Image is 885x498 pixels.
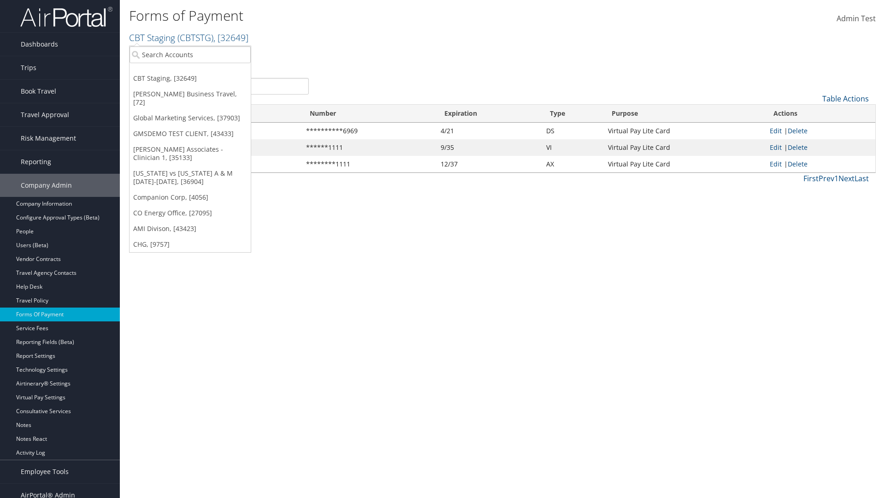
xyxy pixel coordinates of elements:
td: DS [542,123,603,139]
a: CBT Staging [129,31,248,44]
span: Dashboards [21,33,58,56]
td: 12/37 [436,156,542,172]
img: airportal-logo.png [20,6,112,28]
td: 9/35 [436,139,542,156]
td: VI [542,139,603,156]
a: Companion Corp, [4056] [130,190,251,205]
span: Employee Tools [21,460,69,483]
a: First [803,173,819,184]
td: 4/21 [436,123,542,139]
span: , [ 32649 ] [213,31,248,44]
a: [PERSON_NAME] Business Travel, [72] [130,86,251,110]
span: ( CBTSTG ) [177,31,213,44]
a: GMSDEMO TEST CLIENT, [43433] [130,126,251,142]
td: AX [542,156,603,172]
th: Expiration: activate to sort column ascending [436,105,542,123]
a: AMI Divison, [43423] [130,221,251,237]
span: Travel Approval [21,103,69,126]
a: Prev [819,173,834,184]
span: Book Travel [21,80,56,103]
span: Reporting [21,150,51,173]
a: Admin Test [837,5,876,33]
th: Type [542,105,603,123]
a: [US_STATE] vs [US_STATE] A & M [DATE]-[DATE], [36904] [130,166,251,190]
a: Edit [770,143,782,152]
input: Search Accounts [130,46,251,63]
td: | [765,156,875,172]
a: Delete [788,160,808,168]
a: CO Energy Office, [27095] [130,205,251,221]
a: Last [855,173,869,184]
a: Delete [788,126,808,135]
h1: Forms of Payment [129,6,627,25]
a: Delete [788,143,808,152]
td: Virtual Pay Lite Card [603,139,765,156]
a: Edit [770,160,782,168]
a: CHG, [9757] [130,237,251,252]
span: Admin Test [837,13,876,24]
span: Trips [21,56,36,79]
a: CBT Staging, [32649] [130,71,251,86]
td: | [765,139,875,156]
th: Purpose: activate to sort column descending [603,105,765,123]
a: [PERSON_NAME] Associates - Clinician 1, [35133] [130,142,251,166]
a: Edit [770,126,782,135]
th: Number [301,105,436,123]
td: | [765,123,875,139]
span: Risk Management [21,127,76,150]
a: Next [838,173,855,184]
td: Virtual Pay Lite Card [603,123,765,139]
span: Company Admin [21,174,72,197]
td: Virtual Pay Lite Card [603,156,765,172]
a: Table Actions [822,94,869,104]
a: Global Marketing Services, [37903] [130,110,251,126]
a: 1 [834,173,838,184]
th: Actions [765,105,875,123]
